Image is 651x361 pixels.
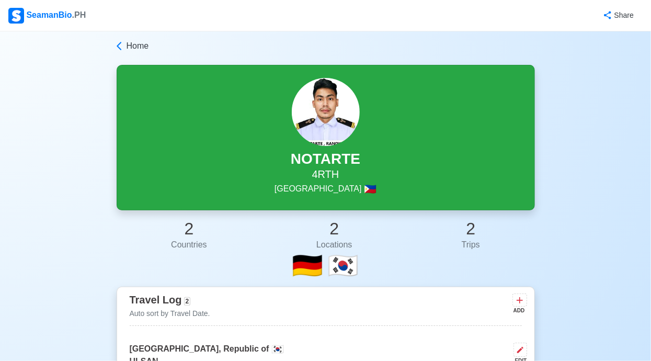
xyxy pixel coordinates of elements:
[130,183,522,195] p: [GEOGRAPHIC_DATA]
[130,294,182,306] span: Travel Log
[316,239,352,251] div: Locations
[512,307,525,314] div: ADD
[292,253,324,278] span: 🇩🇪
[130,150,522,168] h3: NOTARTE
[114,40,535,52] a: Home
[72,10,86,19] span: .PH
[316,219,352,239] h2: 2
[130,168,522,183] h5: 4RTH
[8,8,24,24] img: Logo
[271,344,284,354] span: 🇰🇷
[171,219,207,239] h2: 2
[8,8,86,24] div: SeamanBio
[328,253,359,278] span: 🇰🇷
[364,184,376,194] span: 🇵🇭
[184,297,191,306] span: 2
[462,219,480,239] h2: 2
[462,239,480,251] div: Trips
[592,5,643,26] button: Share
[171,239,207,251] div: Countries
[130,308,210,319] p: Auto sort by Travel Date.
[127,40,149,52] span: Home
